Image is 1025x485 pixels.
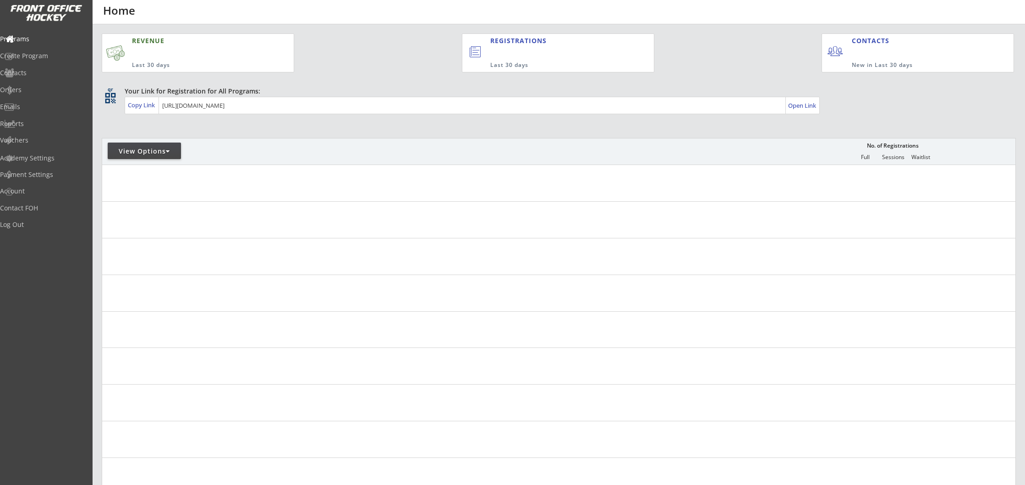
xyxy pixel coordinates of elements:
[104,91,117,105] button: qr_code
[879,154,907,160] div: Sessions
[851,154,879,160] div: Full
[128,101,157,109] div: Copy Link
[104,87,115,93] div: qr
[864,143,921,149] div: No. of Registrations
[490,61,616,69] div: Last 30 days
[125,87,987,96] div: Your Link for Registration for All Programs:
[132,36,249,45] div: REVENUE
[788,102,817,110] div: Open Link
[852,61,971,69] div: New in Last 30 days
[490,36,611,45] div: REGISTRATIONS
[132,61,249,69] div: Last 30 days
[907,154,934,160] div: Waitlist
[852,36,893,45] div: CONTACTS
[108,147,181,156] div: View Options
[788,99,817,112] a: Open Link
